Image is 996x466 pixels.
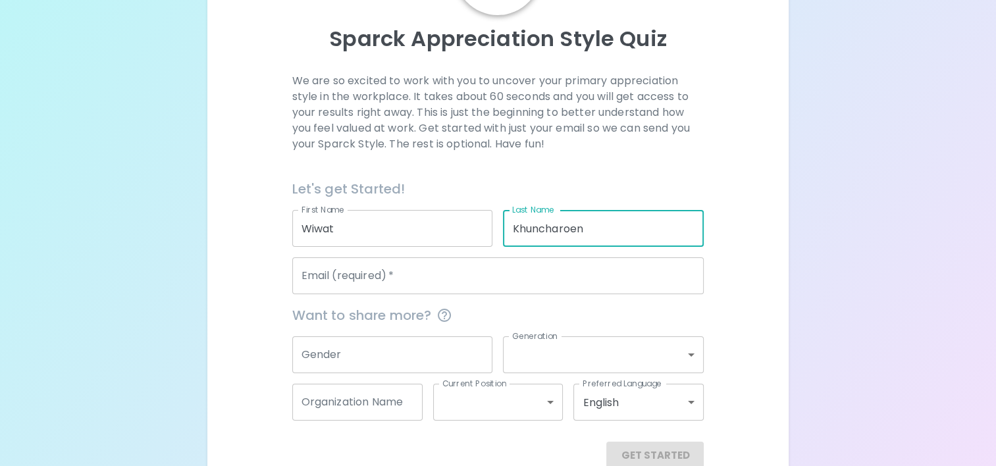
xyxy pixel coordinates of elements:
[512,330,558,342] label: Generation
[223,26,773,52] p: Sparck Appreciation Style Quiz
[573,384,704,421] div: English
[292,73,704,152] p: We are so excited to work with you to uncover your primary appreciation style in the workplace. I...
[292,305,704,326] span: Want to share more?
[442,378,506,389] label: Current Position
[436,307,452,323] svg: This information is completely confidential and only used for aggregated appreciation studies at ...
[583,378,662,389] label: Preferred Language
[512,204,554,215] label: Last Name
[292,178,704,199] h6: Let's get Started!
[301,204,344,215] label: First Name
